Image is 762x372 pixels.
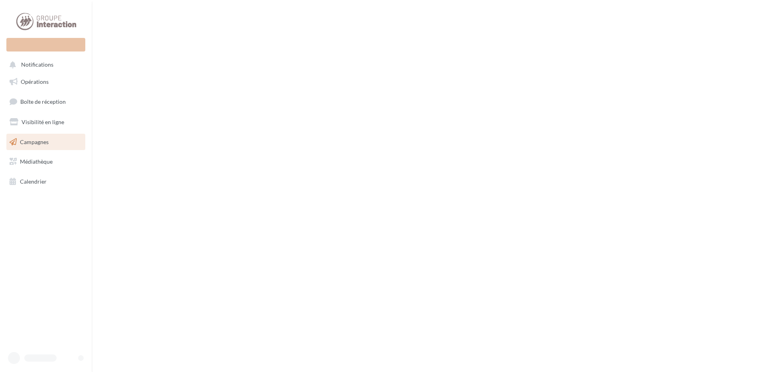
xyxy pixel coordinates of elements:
a: Visibilité en ligne [5,114,87,131]
span: Visibilité en ligne [22,119,64,125]
a: Boîte de réception [5,93,87,110]
a: Calendrier [5,173,87,190]
span: Campagnes [20,138,49,145]
div: Nouvelle campagne [6,38,85,51]
span: Notifications [21,61,53,68]
span: Opérations [21,78,49,85]
a: Campagnes [5,134,87,150]
a: Opérations [5,73,87,90]
a: Médiathèque [5,153,87,170]
span: Médiathèque [20,158,53,165]
span: Boîte de réception [20,98,66,105]
span: Calendrier [20,178,47,185]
